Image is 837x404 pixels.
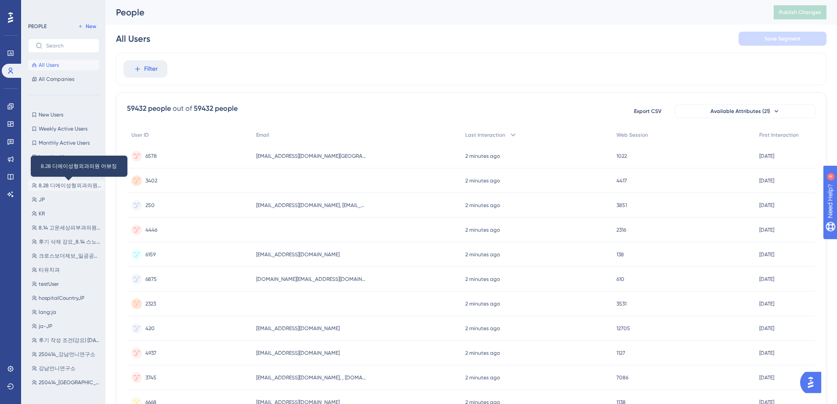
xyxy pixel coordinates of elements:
span: 250414_강남언니연구소 [39,351,95,358]
button: New [75,21,99,32]
div: All Users [116,33,150,45]
time: 2 minutes ago [465,325,500,331]
button: 후기 작성 조건(강요) [DATE] [28,335,105,346]
span: Email [256,131,269,138]
button: 강남언니연구소 [28,363,105,374]
span: 3531 [616,300,627,307]
time: 2 minutes ago [465,153,500,159]
span: 6875 [145,276,157,283]
span: 1022 [616,153,627,160]
span: [EMAIL_ADDRESS][DOMAIN_NAME][GEOGRAPHIC_DATA] [256,153,366,160]
span: 3402 [145,177,157,184]
button: JP [28,194,105,205]
time: [DATE] [759,178,774,184]
span: 후기 작성 조건(강요) [DATE] [39,337,101,344]
button: testUser [28,279,105,289]
span: 7086 [616,374,628,381]
div: 59432 people [194,103,238,114]
span: 250 [145,202,155,209]
span: New [86,23,96,30]
div: PEOPLE [28,23,47,30]
button: 티유치과 [28,265,105,275]
button: Filter [123,60,167,78]
span: 티유치과 [39,266,60,273]
span: 8.28 디에이성형외과의원 어뷰징 [39,182,101,189]
span: 후기 삭제 강요_8.14 스노우 [39,238,101,245]
span: lang:ja [39,309,56,316]
time: [DATE] [759,202,774,208]
span: First Interaction [759,131,799,138]
span: [EMAIL_ADDRESS][DOMAIN_NAME] [256,325,340,332]
span: 강남언니연구소 [39,365,76,372]
span: 2323 [145,300,156,307]
span: [EMAIL_ADDRESS][DOMAIN_NAME] [256,251,340,258]
span: Inactive Users [39,153,73,160]
span: [EMAIL_ADDRESS][DOMAIN_NAME], [EMAIL_ADDRESS][DOMAIN_NAME] [256,202,366,209]
time: 2 minutes ago [465,202,500,208]
span: 1127 [616,349,625,357]
button: 후기 삭제 강요_8.14 스노우 [28,237,105,247]
span: Monthly Active Users [39,139,90,146]
time: [DATE] [759,350,774,356]
button: Available Attributes (21) [675,104,815,118]
span: 8.14 고운세상피부과의원 [GEOGRAPHIC_DATA] [39,224,101,231]
button: 8.14 고운세상피부과의원 [GEOGRAPHIC_DATA] [28,222,105,233]
button: Export CSV [626,104,670,118]
span: 610 [616,276,624,283]
time: [DATE] [759,325,774,331]
span: KR [39,210,45,217]
span: Export CSV [634,108,662,115]
time: [DATE] [759,153,774,159]
span: 6159 [145,251,156,258]
span: 4417 [616,177,627,184]
time: 2 minutes ago [465,251,500,258]
time: [DATE] [759,301,774,307]
span: [EMAIL_ADDRESS][DOMAIN_NAME], , [DOMAIN_NAME][EMAIL_ADDRESS][DOMAIN_NAME] [256,374,366,381]
span: Save Segment [765,35,801,42]
span: 3851 [616,202,627,209]
span: 4937 [145,349,156,357]
time: 2 minutes ago [465,178,500,184]
span: 6578 [145,153,157,160]
button: ja-JP [28,321,105,331]
div: 59432 people [127,103,171,114]
button: All Users [28,60,99,70]
span: 250414_[GEOGRAPHIC_DATA](6) [39,379,101,386]
time: 2 minutes ago [465,276,500,282]
button: Save Segment [739,32,826,46]
button: 250414_[GEOGRAPHIC_DATA](6) [28,377,105,388]
span: User ID [131,131,149,138]
button: lang:ja [28,307,105,317]
span: 2316 [616,226,626,233]
button: 8.28 디에이성형외과의원 어뷰징 [28,180,105,191]
input: Search [46,43,92,49]
span: Available Attributes (21) [710,108,770,115]
span: 12705 [616,325,630,332]
span: New Users [39,111,63,118]
div: 4 [61,4,64,11]
time: [DATE] [759,227,774,233]
span: 4446 [145,226,157,233]
button: Inactive Users [28,152,99,162]
button: Weekly Active Users [28,124,99,134]
span: Last Interaction [465,131,505,138]
time: 2 minutes ago [465,375,500,381]
time: [DATE] [759,375,774,381]
time: 2 minutes ago [465,227,500,233]
button: KR [28,208,105,219]
span: Publish Changes [779,9,821,16]
span: All Companies [39,76,74,83]
span: Need Help? [21,2,55,13]
div: People [116,6,752,18]
span: hospitalCountryJP [39,295,84,302]
span: JP [39,196,45,203]
time: [DATE] [759,251,774,258]
span: All Users [39,62,59,69]
span: [EMAIL_ADDRESS][DOMAIN_NAME] [256,349,340,357]
button: hospitalCountryJP [28,293,105,303]
time: 2 minutes ago [465,350,500,356]
time: 2 minutes ago [465,301,500,307]
time: [DATE] [759,276,774,282]
span: Filter [144,64,158,74]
